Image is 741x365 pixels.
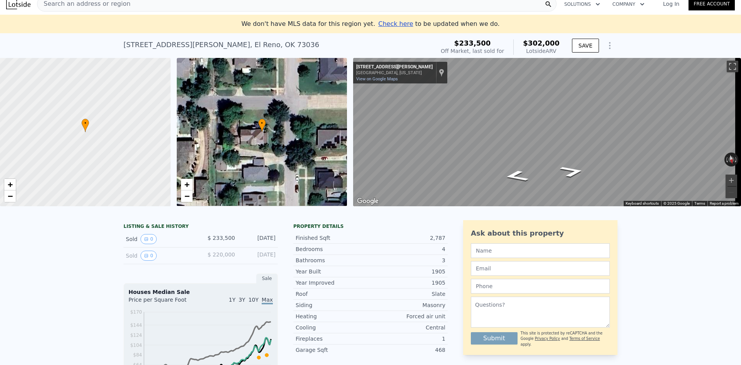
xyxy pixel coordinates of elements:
span: • [81,120,89,127]
div: [GEOGRAPHIC_DATA], [US_STATE] [356,70,433,75]
button: View historical data [140,251,157,261]
span: © 2025 Google [663,201,690,205]
button: Show Options [602,38,617,53]
input: Phone [471,279,610,294]
div: Bedrooms [296,245,370,253]
tspan: $144 [130,323,142,328]
path: Go East, E Jenkins St [494,168,539,185]
div: Central [370,324,445,331]
tspan: $170 [130,309,142,315]
span: Max [262,297,273,304]
button: Toggle fullscreen view [727,61,738,72]
a: Terms [694,201,705,205]
span: 1Y [229,297,235,303]
div: Ask about this property [471,228,610,239]
div: Sold [126,234,195,244]
span: 3Y [239,297,245,303]
div: Year Built [296,268,370,275]
img: Google [355,196,381,206]
div: • [258,119,266,132]
button: Rotate counterclockwise [724,153,729,166]
button: Zoom in [726,175,737,186]
span: + [184,180,189,189]
div: 468 [370,346,445,354]
input: Email [471,261,610,276]
div: Slate [370,290,445,298]
span: Check here [378,20,413,27]
div: Garage Sqft [296,346,370,354]
span: − [8,191,13,201]
span: 10Y [249,297,259,303]
div: Property details [293,223,448,229]
div: 1 [370,335,445,343]
div: Off Market, last sold for [441,47,504,55]
div: Sold [126,251,195,261]
div: [DATE] [241,234,276,244]
a: Show location on map [439,68,444,77]
button: Keyboard shortcuts [626,201,659,206]
div: [STREET_ADDRESS][PERSON_NAME] , El Reno , OK 73036 [123,39,319,50]
div: to be updated when we do. [378,19,499,29]
path: Go West, E Jenkins St [550,163,595,180]
div: Cooling [296,324,370,331]
div: [DATE] [241,251,276,261]
a: Terms of Service [569,336,600,341]
button: Rotate clockwise [734,153,739,166]
span: $233,500 [454,39,491,47]
div: Sale [256,273,278,284]
div: This site is protected by reCAPTCHA and the Google and apply. [521,331,610,347]
div: Roof [296,290,370,298]
div: We don't have MLS data for this region yet. [241,19,499,29]
div: LISTING & SALE HISTORY [123,223,278,231]
div: Lotside ARV [523,47,560,55]
div: [STREET_ADDRESS][PERSON_NAME] [356,64,433,70]
a: Zoom out [181,190,193,202]
div: 1905 [370,279,445,287]
button: SAVE [572,39,599,53]
span: • [258,120,266,127]
tspan: $104 [130,343,142,348]
span: − [184,191,189,201]
div: Heating [296,312,370,320]
a: View on Google Maps [356,76,398,81]
div: Finished Sqft [296,234,370,242]
div: Forced air unit [370,312,445,320]
div: Year Improved [296,279,370,287]
span: $302,000 [523,39,560,47]
span: + [8,180,13,189]
a: Zoom in [181,179,193,190]
div: 3 [370,256,445,264]
div: Masonry [370,301,445,309]
div: 1905 [370,268,445,275]
a: Report a problem [710,201,739,205]
button: View historical data [140,234,157,244]
span: $ 220,000 [208,251,235,258]
tspan: $124 [130,333,142,338]
div: Houses Median Sale [129,288,273,296]
div: 2,787 [370,234,445,242]
a: Privacy Policy [535,336,560,341]
input: Name [471,243,610,258]
button: Submit [471,332,518,345]
tspan: $84 [133,352,142,358]
div: Fireplaces [296,335,370,343]
div: Price per Square Foot [129,296,201,308]
a: Zoom in [4,179,16,190]
button: Reset the view [727,152,736,167]
div: Siding [296,301,370,309]
button: Zoom out [726,187,737,198]
div: • [81,119,89,132]
span: $ 233,500 [208,235,235,241]
div: Bathrooms [296,256,370,264]
div: Street View [353,58,741,206]
div: Map [353,58,741,206]
div: 4 [370,245,445,253]
a: Open this area in Google Maps (opens a new window) [355,196,381,206]
a: Zoom out [4,190,16,202]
